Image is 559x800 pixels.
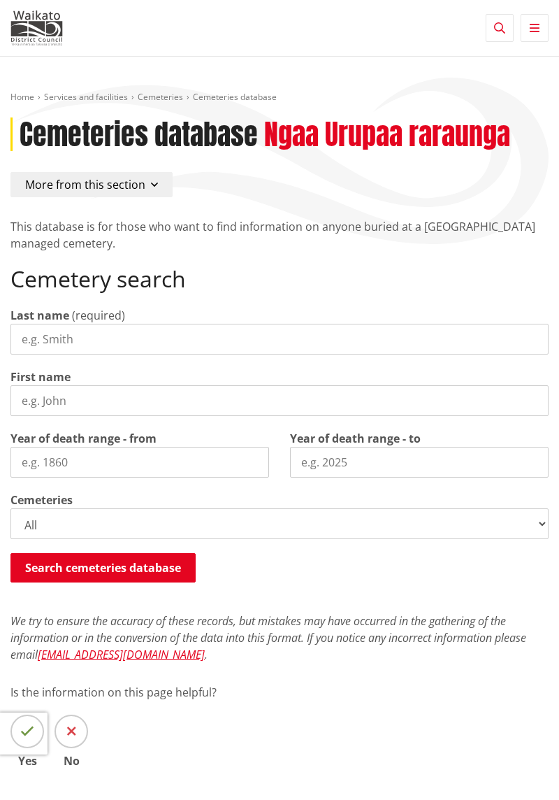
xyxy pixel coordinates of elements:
label: First name [10,369,71,385]
span: More from this section [25,177,145,192]
h1: Cemeteries database [20,117,258,151]
a: Cemeteries [138,91,183,103]
a: Home [10,91,34,103]
h2: Ngaa Urupaa raraunga [264,117,510,151]
a: Services and facilities [44,91,128,103]
input: e.g. John [10,385,549,416]
input: e.g. 2025 [290,447,549,478]
img: Waikato District Council - Te Kaunihera aa Takiwaa o Waikato [10,10,63,45]
input: e.g. 1860 [10,447,269,478]
p: Is the information on this page helpful? [10,684,549,701]
label: Cemeteries [10,492,73,508]
em: We try to ensure the accuracy of these records, but mistakes may have occurred in the gathering o... [10,613,526,662]
p: This database is for those who want to find information on anyone buried at a [GEOGRAPHIC_DATA] m... [10,218,549,252]
h2: Cemetery search [10,266,549,292]
button: More from this section [10,172,173,197]
label: Year of death range - to [290,430,421,447]
span: Cemeteries database [193,91,277,103]
span: (required) [72,308,125,323]
input: e.g. Smith [10,324,549,355]
button: Search cemeteries database [10,553,196,583]
label: Last name [10,307,69,324]
a: [EMAIL_ADDRESS][DOMAIN_NAME] [38,647,205,662]
span: Yes [10,755,44,766]
span: No [55,755,88,766]
label: Year of death range - from [10,430,157,447]
nav: breadcrumb [10,92,549,103]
